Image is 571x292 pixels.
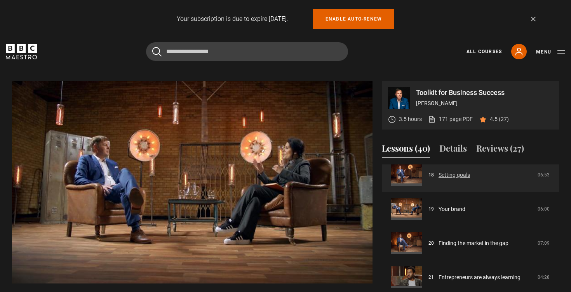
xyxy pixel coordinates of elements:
button: Lessons (40) [382,142,430,158]
a: 171 page PDF [428,115,473,123]
button: Toggle navigation [536,48,565,56]
p: 4.5 (27) [490,115,509,123]
p: Toolkit for Business Success [416,89,553,96]
video-js: Video Player [12,81,373,283]
button: Reviews (27) [476,142,524,158]
button: Submit the search query [152,47,162,57]
a: Entrepreneurs are always learning [439,273,521,282]
svg: BBC Maestro [6,44,37,59]
input: Search [146,42,348,61]
button: Details [439,142,467,158]
a: Finding the market in the gap [439,239,508,247]
p: Your subscription is due to expire [DATE]. [177,14,288,24]
a: All Courses [467,48,502,55]
p: 3.5 hours [399,115,422,123]
a: Your brand [439,205,465,213]
a: Setting goals [439,171,470,179]
a: Enable auto-renew [313,9,394,29]
p: [PERSON_NAME] [416,99,553,107]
